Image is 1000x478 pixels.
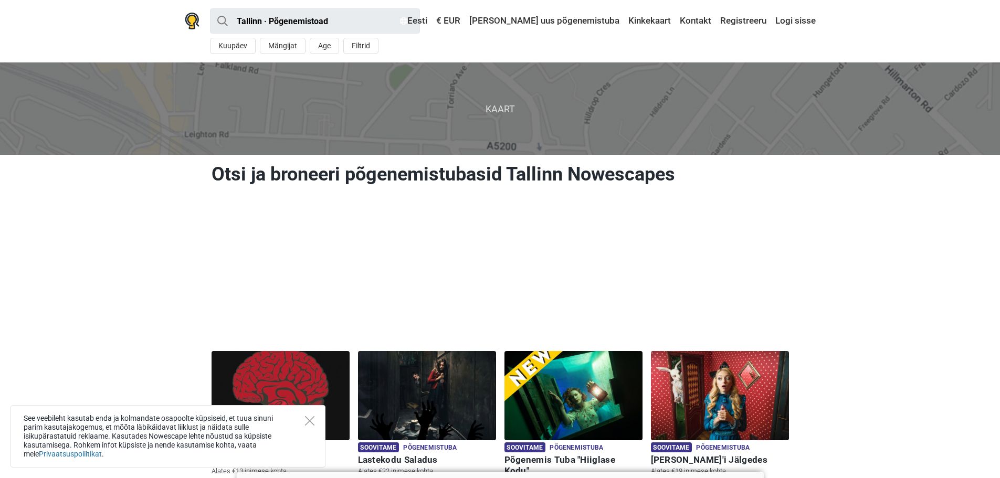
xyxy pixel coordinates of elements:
[358,351,496,440] img: Lastekodu Saladus
[260,38,306,54] button: Mängijat
[651,454,789,465] h6: [PERSON_NAME]'i Jälgedes
[550,442,603,454] span: Põgenemistuba
[10,405,325,468] div: See veebileht kasutab enda ja kolmandate osapoolte küpsiseid, et tuua sinuni parim kasutajakogemu...
[400,17,407,25] img: Eesti
[773,12,816,30] a: Logi sisse
[651,351,789,440] img: Alice'i Jälgedes
[185,13,199,29] img: Nowescape logo
[210,8,420,34] input: proovi “Tallinn”
[504,442,546,452] span: Soovitame
[39,450,102,458] a: Privaatsuspoliitikat
[696,442,750,454] span: Põgenemistuba
[358,442,399,452] span: Soovitame
[210,38,256,54] button: Kuupäev
[403,442,457,454] span: Põgenemistuba
[626,12,673,30] a: Kinkekaart
[305,416,314,426] button: Close
[718,12,769,30] a: Registreeru
[358,454,496,465] h6: Lastekodu Saladus
[207,199,793,346] iframe: Advertisement
[397,12,430,30] a: Eesti
[504,454,643,476] h6: Põgenemis Tuba "Hiiglase Kodu"
[651,466,789,476] p: Alates €19 inimese kohta
[343,38,378,54] button: Filtrid
[212,351,350,440] img: Paranoia
[212,466,350,476] p: Alates €13 inimese kohta
[212,351,350,478] a: Paranoia Reklaam Põgenemistuba [MEDICAL_DATA] Alates €13 inimese kohta
[434,12,463,30] a: € EUR
[358,466,496,476] p: Alates €22 inimese kohta
[504,351,643,440] img: Põgenemis Tuba "Hiiglase Kodu"
[651,442,692,452] span: Soovitame
[677,12,714,30] a: Kontakt
[310,38,339,54] button: Age
[467,12,622,30] a: [PERSON_NAME] uus põgenemistuba
[212,163,789,186] h1: Otsi ja broneeri põgenemistubasid Tallinn Nowescapes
